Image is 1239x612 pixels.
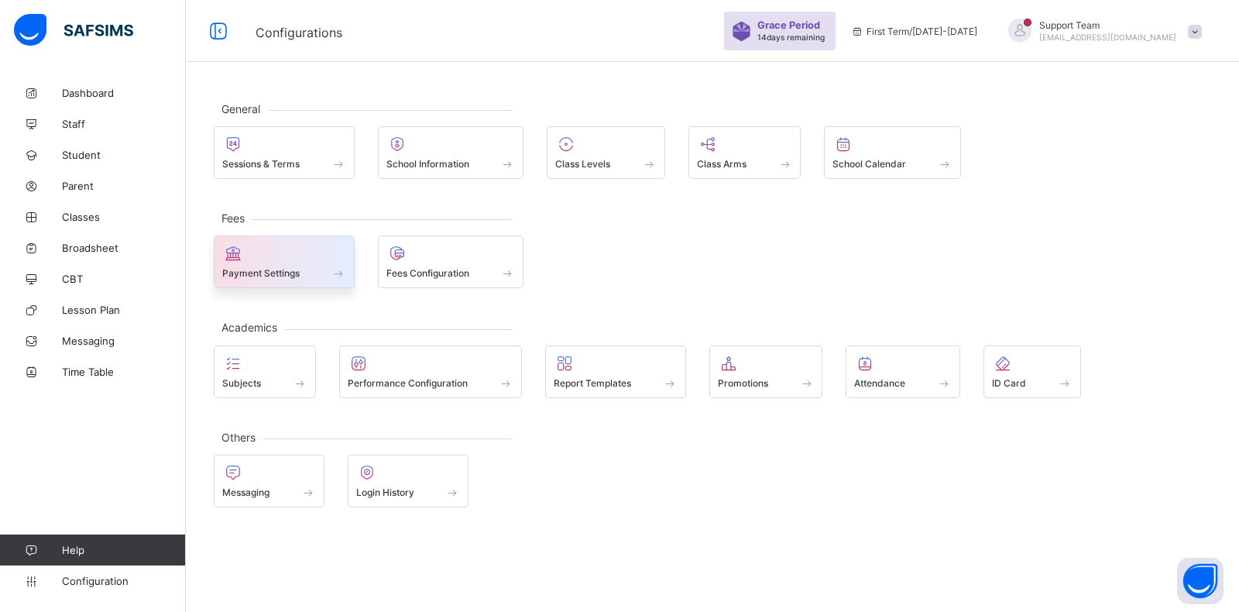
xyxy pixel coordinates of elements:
img: safsims [14,14,133,46]
span: Messaging [222,487,269,498]
span: Grace Period [757,19,820,31]
div: Login History [348,455,469,507]
span: Performance Configuration [348,377,468,389]
span: Help [62,544,185,556]
span: Configuration [62,575,185,587]
span: Staff [62,118,186,130]
div: ID Card [983,346,1081,398]
div: Messaging [214,455,324,507]
span: ID Card [992,377,1026,389]
span: Student [62,149,186,161]
div: Attendance [846,346,960,398]
span: Payment Settings [222,267,300,279]
span: Attendance [854,377,905,389]
div: Fees Configuration [378,236,524,288]
span: Lesson Plan [62,304,186,316]
span: Broadsheet [62,242,186,254]
span: Others [214,431,263,444]
span: 14 days remaining [757,33,825,42]
div: Class Arms [688,126,801,179]
span: School Information [386,158,469,170]
div: Payment Settings [214,236,355,288]
span: Fees [214,211,252,225]
span: Sessions & Terms [222,158,300,170]
span: Fees Configuration [386,267,469,279]
span: Report Templates [554,377,631,389]
div: Performance Configuration [339,346,523,398]
div: Promotions [709,346,823,398]
span: Login History [356,487,414,498]
span: Academics [214,321,285,334]
span: General [214,102,268,115]
span: Parent [62,180,186,192]
span: Dashboard [62,87,186,99]
span: Subjects [222,377,261,389]
div: School Information [378,126,524,179]
div: School Calendar [824,126,961,179]
span: Classes [62,211,186,223]
span: session/term information [851,26,977,37]
div: SupportTeam [993,19,1210,44]
span: CBT [62,273,186,285]
img: sticker-purple.71386a28dfed39d6af7621340158ba97.svg [732,22,751,41]
div: Sessions & Terms [214,126,355,179]
span: Promotions [718,377,768,389]
span: [EMAIL_ADDRESS][DOMAIN_NAME] [1039,33,1176,42]
div: Report Templates [545,346,686,398]
span: School Calendar [832,158,906,170]
span: Messaging [62,335,186,347]
span: Class Levels [555,158,610,170]
span: Class Arms [697,158,746,170]
div: Subjects [214,346,316,398]
div: Class Levels [547,126,665,179]
button: Open asap [1177,558,1224,604]
span: Support Team [1039,19,1176,31]
span: Time Table [62,366,186,378]
span: Configurations [256,25,342,40]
